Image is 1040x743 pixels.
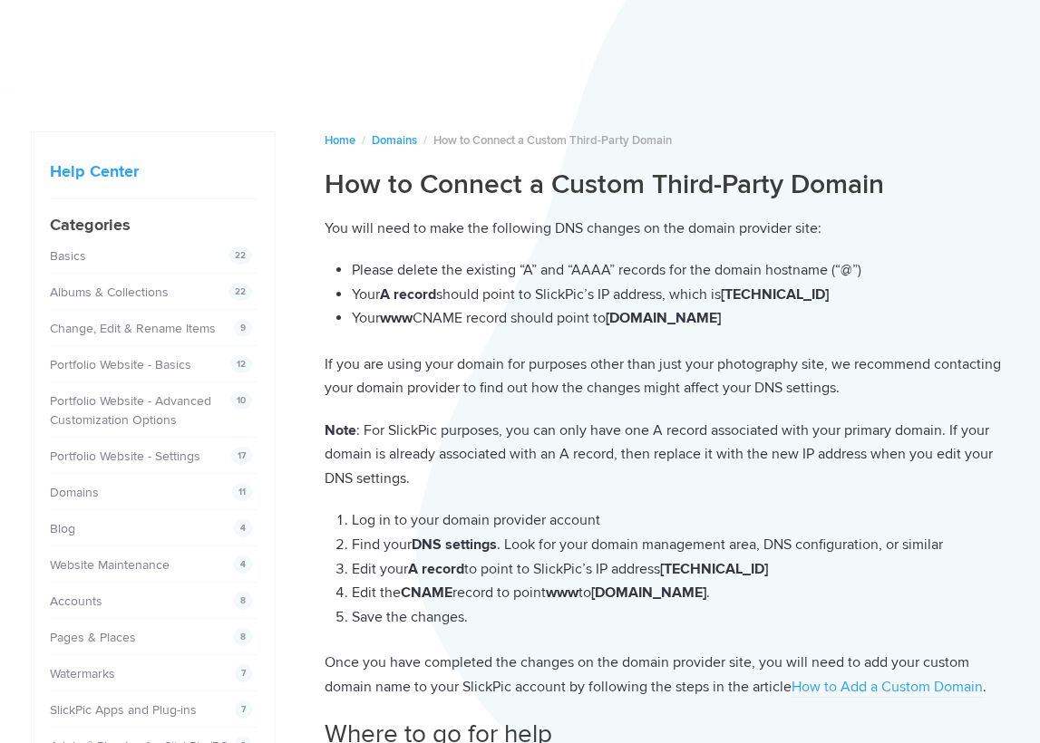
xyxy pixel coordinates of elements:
a: Home [325,133,355,148]
li: Edit the record to point to . [352,581,1010,605]
li: Your should point to SlickPic’s IP address, which is [352,283,1010,307]
strong: [TECHNICAL_ID] [721,285,829,304]
a: Blog [50,521,75,536]
span: / [423,133,427,148]
span: 4 [234,555,252,574]
span: How to Connect a Custom Third-Party Domain [433,133,672,148]
span: 10 [230,391,252,410]
span: 4 [234,519,252,537]
a: Watermarks [50,666,115,681]
strong: [TECHNICAL_ID] [660,560,768,578]
span: 8 [234,628,252,646]
a: Basics [50,248,86,264]
a: Portfolio Website - Settings [50,449,200,464]
strong: A record [408,560,464,578]
span: 22 [228,246,252,265]
a: Accounts [50,593,102,609]
strong: www [546,584,578,602]
a: Pages & Places [50,630,136,645]
a: Change, Edit & Rename Items [50,321,216,336]
p: : For SlickPic purposes, you can only have one A record associated with your primary domain. If y... [325,419,1010,491]
h1: How to Connect a Custom Third-Party Domain [325,168,1010,202]
a: Website Maintenance [50,557,170,573]
span: 11 [232,483,252,501]
strong: record [394,285,436,304]
span: 9 [234,319,252,337]
span: 22 [228,283,252,301]
strong: [DOMAIN_NAME] [591,584,706,602]
a: Domains [372,133,417,148]
li: Find your . Look for your domain management area, DNS configuration, or similar [352,533,1010,557]
strong: A [380,285,390,304]
a: Domains [50,485,99,500]
span: 17 [231,447,252,465]
li: Please delete the existing “A” and “AAAA” records for the domain hostname (“@”) [352,258,1010,283]
span: 7 [235,664,252,682]
strong: CNAME [401,584,452,602]
a: How to Add a Custom Domain [792,678,983,698]
p: You will need to make the following DNS changes on the domain provider site: [325,217,1010,241]
span: / [362,133,365,148]
a: SlickPic Apps and Plug-ins [50,702,197,718]
p: If you are using your domain for purposes other than just your photography site, we recommend con... [325,352,1010,400]
li: Your CNAME record should point to [352,306,1010,331]
strong: DNS settings [412,536,497,554]
a: Portfolio Website - Advanced Customization Options [50,393,211,428]
strong: www [380,309,413,327]
li: Edit your to point to SlickPic’s IP address [352,557,1010,582]
li: Save the changes. [352,605,1010,630]
span: 7 [235,700,252,719]
p: Once you have completed the changes on the domain provider site, you will need to add your custom... [325,651,1010,699]
span: 8 [234,592,252,610]
h4: Categories [50,213,257,237]
strong: [DOMAIN_NAME] [606,309,721,327]
a: Portfolio Website - Basics [50,357,191,372]
strong: Note [325,421,356,439]
a: Help Center [50,161,139,181]
span: 12 [230,355,252,373]
li: Log in to your domain provider account [352,508,1010,533]
a: Albums & Collections [50,285,169,300]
